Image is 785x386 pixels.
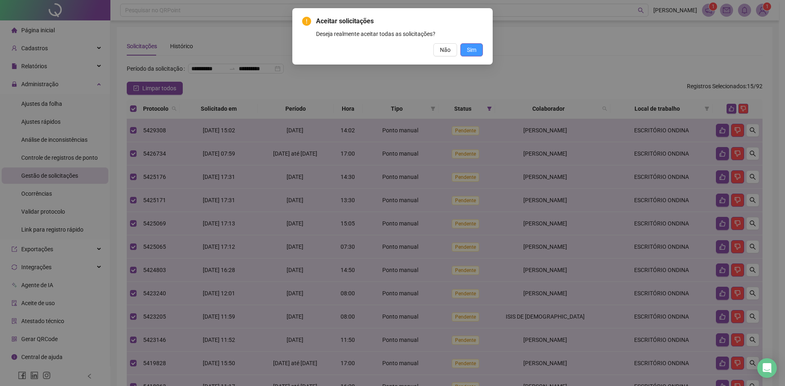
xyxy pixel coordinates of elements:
[316,29,483,38] div: Deseja realmente aceitar todas as solicitações?
[316,16,483,26] span: Aceitar solicitações
[460,43,483,56] button: Sim
[440,45,451,54] span: Não
[757,358,777,378] div: Open Intercom Messenger
[433,43,457,56] button: Não
[302,17,311,26] span: exclamation-circle
[467,45,476,54] span: Sim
